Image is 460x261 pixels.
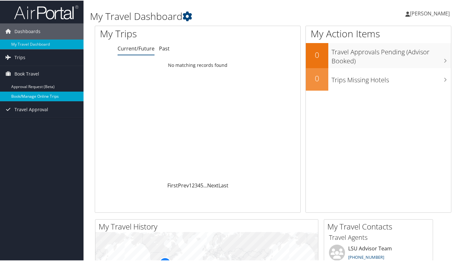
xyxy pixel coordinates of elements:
[348,254,384,259] a: [PHONE_NUMBER]
[100,26,210,40] h1: My Trips
[14,49,25,65] span: Trips
[327,221,433,231] h2: My Travel Contacts
[14,101,48,117] span: Travel Approval
[14,65,39,81] span: Book Travel
[200,181,203,188] a: 5
[167,181,178,188] a: First
[332,44,451,65] h3: Travel Approvals Pending (Advisor Booked)
[189,181,192,188] a: 1
[306,49,328,60] h2: 0
[306,72,328,83] h2: 0
[99,221,318,231] h2: My Travel History
[118,44,155,51] a: Current/Future
[95,59,300,70] td: No matching records found
[306,67,451,90] a: 0Trips Missing Hotels
[332,72,451,84] h3: Trips Missing Hotels
[198,181,200,188] a: 4
[329,232,428,241] h3: Travel Agents
[410,9,450,16] span: [PERSON_NAME]
[14,23,40,39] span: Dashboards
[178,181,189,188] a: Prev
[207,181,218,188] a: Next
[192,181,195,188] a: 2
[306,42,451,67] a: 0Travel Approvals Pending (Advisor Booked)
[405,3,456,22] a: [PERSON_NAME]
[203,181,207,188] span: …
[218,181,228,188] a: Last
[159,44,170,51] a: Past
[90,9,334,22] h1: My Travel Dashboard
[306,26,451,40] h1: My Action Items
[14,4,78,19] img: airportal-logo.png
[195,181,198,188] a: 3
